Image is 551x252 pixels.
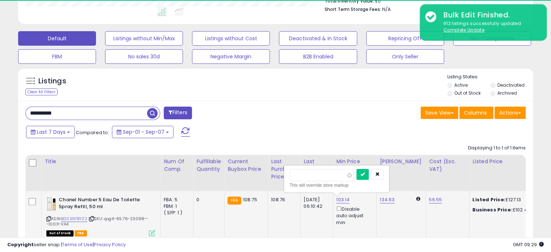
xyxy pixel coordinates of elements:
[464,109,487,116] span: Columns
[46,197,57,211] img: 31D+3lgmXLL._SL40_.jpg
[94,241,126,248] a: Privacy Policy
[7,241,34,248] strong: Copyright
[18,49,96,64] button: FBM
[454,90,481,96] label: Out of Stock
[472,197,533,203] div: £127.13
[336,158,373,165] div: Min Price
[443,27,484,33] u: Complete Update
[59,197,147,212] b: Chanel Number 5 Eau De Toilette Spray Refill, 50 ml
[196,158,221,173] div: Fulfillable Quantity
[497,82,524,88] label: Deactivated
[164,158,190,173] div: Num of Comp.
[336,205,371,226] div: Disable auto adjust min
[279,31,357,46] button: Deactivated & In Stock
[228,158,265,173] div: Current Buybox Price
[304,197,327,210] div: [DATE] 06:10:42
[438,10,541,20] div: Bulk Edit Finished.
[472,206,512,213] b: Business Price:
[497,90,517,96] label: Archived
[62,241,93,248] a: Terms of Use
[472,158,535,165] div: Listed Price
[105,31,183,46] button: Listings without Min/Max
[325,6,381,12] b: Short Term Storage Fees:
[192,49,270,64] button: Negative Margin
[45,158,158,165] div: Title
[192,31,270,46] button: Listings without Cost
[447,74,533,80] p: Listing States:
[380,196,395,203] a: 134.63
[105,49,183,64] button: No sales 30d
[429,196,442,203] a: 56.55
[164,197,188,203] div: FBA: 5
[75,230,87,236] span: FBA
[18,31,96,46] button: Default
[25,88,58,95] div: Clear All Filters
[468,145,526,152] div: Displaying 1 to 1 of 1 items
[46,230,74,236] span: All listings that are currently out of stock and unavailable for purchase on Amazon
[26,126,75,138] button: Last 7 Days
[366,31,444,46] button: Repricing Off
[382,6,391,13] span: N/A
[336,196,350,203] a: 103.14
[271,197,295,203] div: 108.76
[454,82,468,88] label: Active
[196,197,219,203] div: 0
[494,107,526,119] button: Actions
[76,129,109,136] span: Compared to:
[164,107,192,119] button: Filters
[38,76,66,86] h5: Listings
[7,241,126,248] div: seller snap | |
[279,49,357,64] button: B2B Enabled
[438,20,541,34] div: 612 listings successfully updated.
[380,158,423,165] div: [PERSON_NAME]
[123,128,164,136] span: Sep-01 - Sep-07
[472,207,533,213] div: £102.48
[228,197,241,205] small: FBA
[164,203,188,210] div: FBM: 1
[243,196,257,203] span: 108.75
[304,158,330,188] div: Last Purchase Date (GMT)
[46,197,155,235] div: ASIN:
[61,216,87,222] a: B003N7BYZ2
[421,107,458,119] button: Save View
[472,196,505,203] b: Listed Price:
[46,216,149,227] span: | SKU: qogit-65.76-23098---100.11-VA4
[112,126,174,138] button: Sep-01 - Sep-07
[513,241,544,248] span: 2025-09-15 09:29 GMT
[271,158,297,181] div: Last Purchase Price
[164,210,188,216] div: ( SFP: 1 )
[459,107,493,119] button: Columns
[37,128,66,136] span: Last 7 Days
[289,182,384,189] div: This will override store markup
[429,158,466,173] div: Cost (Exc. VAT)
[366,49,444,64] button: Only Seller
